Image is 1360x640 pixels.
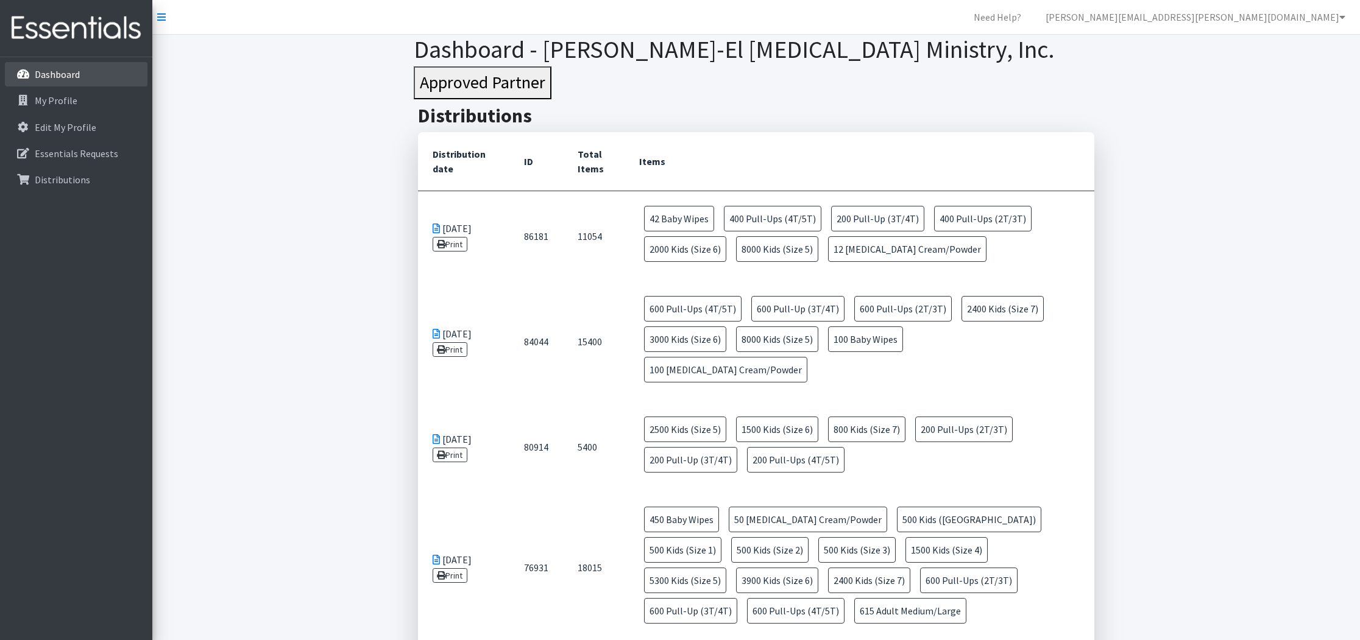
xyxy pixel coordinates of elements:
span: 600 Pull-Up (3T/4T) [644,598,737,624]
span: 600 Pull-Ups (4T/5T) [747,598,845,624]
span: 500 Kids (Size 2) [731,537,809,563]
td: 15400 [563,281,625,402]
span: 800 Kids (Size 7) [828,417,905,442]
span: 200 Pull-Ups (2T/3T) [915,417,1013,442]
span: 2000 Kids (Size 6) [644,236,726,262]
span: 12 [MEDICAL_DATA] Cream/Powder [828,236,986,262]
td: 84044 [509,281,563,402]
p: Essentials Requests [35,147,118,160]
p: Edit My Profile [35,121,96,133]
th: ID [509,132,563,191]
span: 2400 Kids (Size 7) [828,568,910,593]
a: Dashboard [5,62,147,86]
span: 5300 Kids (Size 5) [644,568,726,593]
a: Need Help? [964,5,1031,29]
a: Print [433,342,467,357]
span: 2400 Kids (Size 7) [962,296,1044,322]
h2: Distributions [418,104,1094,127]
th: Items [625,132,1094,191]
a: [PERSON_NAME][EMAIL_ADDRESS][PERSON_NAME][DOMAIN_NAME] [1036,5,1355,29]
a: Distributions [5,167,147,192]
a: Essentials Requests [5,141,147,166]
p: My Profile [35,94,77,107]
p: Dashboard [35,68,80,80]
td: [DATE] [418,191,509,281]
span: 400 Pull-Ups (4T/5T) [724,206,821,231]
span: 8000 Kids (Size 5) [736,326,818,352]
a: My Profile [5,88,147,113]
h1: Dashboard - [PERSON_NAME]-El [MEDICAL_DATA] Ministry, Inc. [414,35,1099,64]
span: 600 Pull-Ups (2T/3T) [854,296,952,322]
span: 3900 Kids (Size 6) [736,568,818,593]
p: Distributions [35,174,90,186]
td: 11054 [563,191,625,281]
span: 600 Pull-Up (3T/4T) [751,296,845,322]
span: 8000 Kids (Size 5) [736,236,818,262]
td: [DATE] [418,281,509,402]
span: 200 Pull-Up (3T/4T) [831,206,924,231]
span: 1500 Kids (Size 4) [905,537,988,563]
td: 5400 [563,402,625,492]
td: 80914 [509,402,563,492]
img: HumanEssentials [5,8,147,49]
span: 200 Pull-Up (3T/4T) [644,447,737,473]
span: 100 Baby Wipes [828,326,903,352]
span: 3000 Kids (Size 6) [644,326,726,352]
td: [DATE] [418,402,509,492]
span: 200 Pull-Ups (4T/5T) [747,447,845,473]
span: 42 Baby Wipes [644,206,714,231]
span: 500 Kids ([GEOGRAPHIC_DATA]) [897,507,1041,532]
th: Total Items [563,132,625,191]
a: Edit My Profile [5,115,147,139]
span: 2500 Kids (Size 5) [644,417,726,442]
span: 1500 Kids (Size 6) [736,417,818,442]
span: 400 Pull-Ups (2T/3T) [934,206,1032,231]
th: Distribution date [418,132,509,191]
span: 50 [MEDICAL_DATA] Cream/Powder [729,507,887,532]
span: 500 Kids (Size 1) [644,537,721,563]
span: 100 [MEDICAL_DATA] Cream/Powder [644,357,807,382]
span: 500 Kids (Size 3) [818,537,896,563]
span: 615 Adult Medium/Large [854,598,966,624]
button: Approved Partner [414,66,551,99]
a: Print [433,568,467,583]
span: 600 Pull-Ups (2T/3T) [920,568,1018,593]
td: 86181 [509,191,563,281]
span: 450 Baby Wipes [644,507,719,532]
a: Print [433,237,467,251]
span: 600 Pull-Ups (4T/5T) [644,296,742,322]
a: Print [433,448,467,462]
